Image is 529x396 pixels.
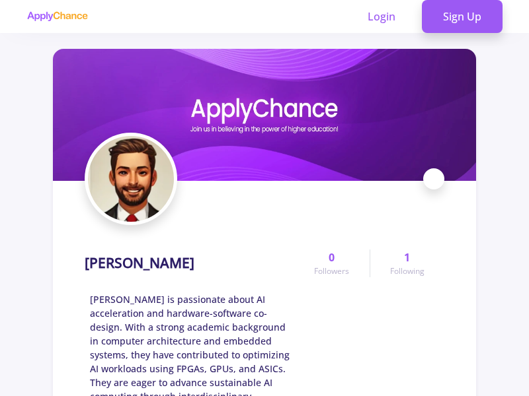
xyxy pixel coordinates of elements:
h1: [PERSON_NAME] [85,255,194,271]
span: 1 [404,249,410,265]
a: 0Followers [294,249,369,277]
img: Kevin Robinsonavatar [88,136,174,222]
span: 0 [329,249,335,265]
img: applychance logo text only [26,11,88,22]
img: Kevin Robinsoncover image [53,49,476,181]
span: Followers [314,265,349,277]
span: Following [390,265,425,277]
a: 1Following [370,249,444,277]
